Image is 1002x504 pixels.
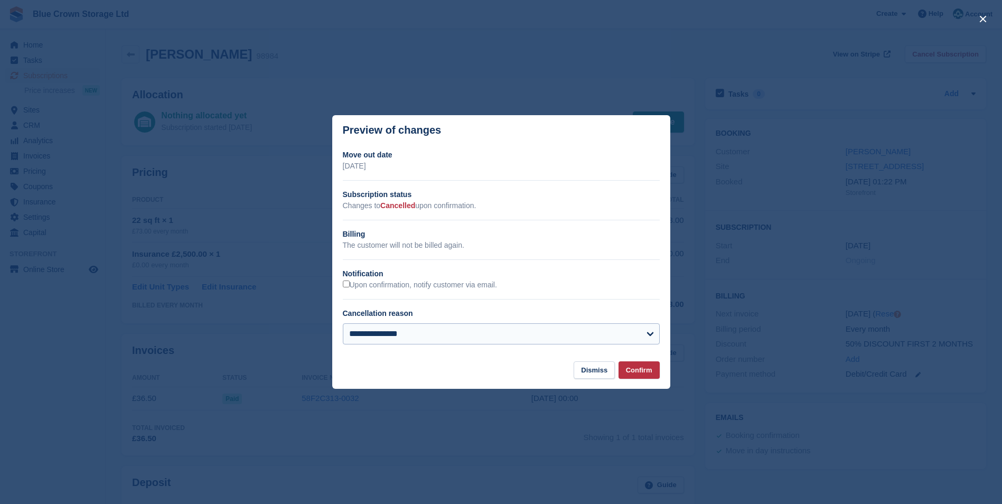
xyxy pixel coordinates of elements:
[343,150,660,161] h2: Move out date
[619,361,660,379] button: Confirm
[343,281,350,287] input: Upon confirmation, notify customer via email.
[343,309,413,318] label: Cancellation reason
[343,189,660,200] h2: Subscription status
[380,201,415,210] span: Cancelled
[343,240,660,251] p: The customer will not be billed again.
[343,124,442,136] p: Preview of changes
[343,200,660,211] p: Changes to upon confirmation.
[343,281,497,290] label: Upon confirmation, notify customer via email.
[343,268,660,279] h2: Notification
[574,361,615,379] button: Dismiss
[343,161,660,172] p: [DATE]
[975,11,991,27] button: close
[343,229,660,240] h2: Billing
